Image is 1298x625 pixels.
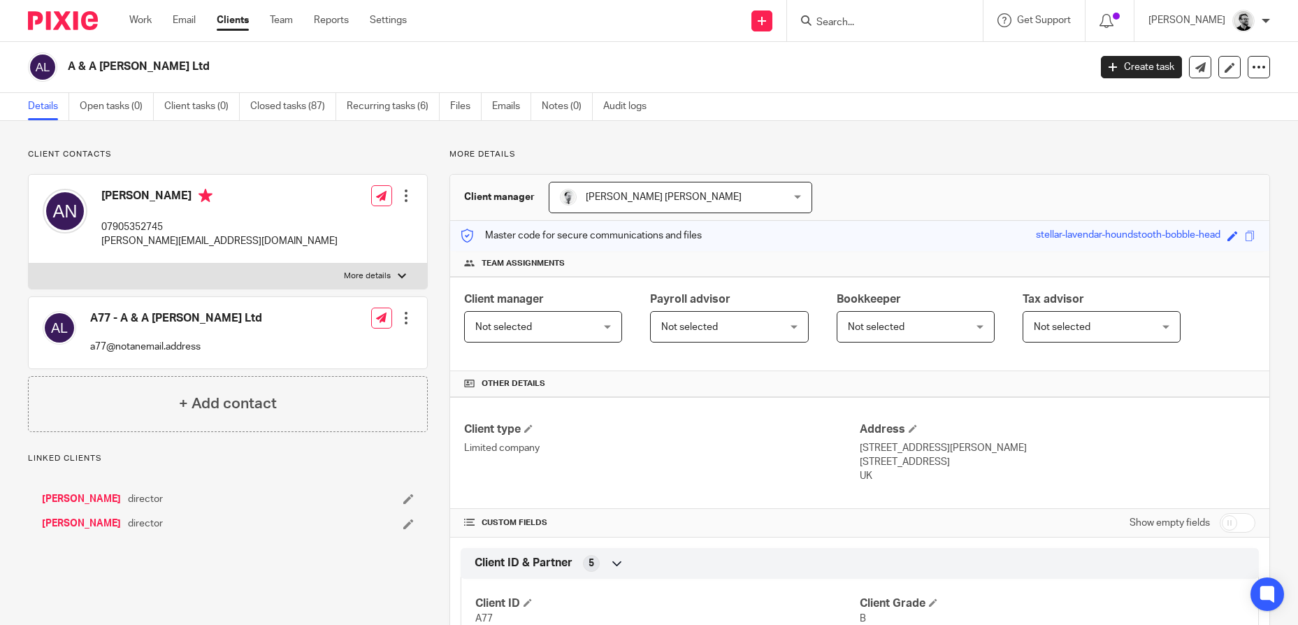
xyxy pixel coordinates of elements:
[860,596,1244,611] h4: Client Grade
[560,189,577,206] img: Mass_2025.jpg
[661,322,718,332] span: Not selected
[450,93,482,120] a: Files
[314,13,349,27] a: Reports
[482,378,545,389] span: Other details
[464,441,860,455] p: Limited company
[461,229,702,243] p: Master code for secure communications and files
[1101,56,1182,78] a: Create task
[1232,10,1255,32] img: Jack_2025.jpg
[101,234,338,248] p: [PERSON_NAME][EMAIL_ADDRESS][DOMAIN_NAME]
[586,192,742,202] span: [PERSON_NAME] [PERSON_NAME]
[42,492,121,506] a: [PERSON_NAME]
[1036,228,1220,244] div: stellar-lavendar-houndstooth-bobble-head
[173,13,196,27] a: Email
[90,311,262,326] h4: A77 - A & A [PERSON_NAME] Ltd
[1034,322,1090,332] span: Not selected
[128,492,163,506] span: director
[28,11,98,30] img: Pixie
[589,556,594,570] span: 5
[464,294,544,305] span: Client manager
[475,614,493,624] span: A77
[217,13,249,27] a: Clients
[179,393,277,415] h4: + Add contact
[68,59,877,74] h2: A & A [PERSON_NAME] Ltd
[650,294,730,305] span: Payroll advisor
[482,258,565,269] span: Team assignments
[28,93,69,120] a: Details
[1130,516,1210,530] label: Show empty fields
[128,517,163,531] span: director
[449,149,1270,160] p: More details
[42,517,121,531] a: [PERSON_NAME]
[603,93,657,120] a: Audit logs
[43,311,76,345] img: svg%3E
[80,93,154,120] a: Open tasks (0)
[860,614,866,624] span: B
[1023,294,1084,305] span: Tax advisor
[815,17,941,29] input: Search
[28,149,428,160] p: Client contacts
[90,340,262,354] p: a77@notanemail.address
[101,220,338,234] p: 07905352745
[475,596,860,611] h4: Client ID
[43,189,87,234] img: svg%3E
[250,93,336,120] a: Closed tasks (87)
[860,441,1255,455] p: [STREET_ADDRESS][PERSON_NAME]
[860,469,1255,483] p: UK
[347,93,440,120] a: Recurring tasks (6)
[475,556,572,570] span: Client ID & Partner
[1148,13,1225,27] p: [PERSON_NAME]
[860,455,1255,469] p: [STREET_ADDRESS]
[475,322,532,332] span: Not selected
[464,422,860,437] h4: Client type
[464,517,860,529] h4: CUSTOM FIELDS
[28,453,428,464] p: Linked clients
[344,271,391,282] p: More details
[270,13,293,27] a: Team
[199,189,212,203] i: Primary
[101,189,338,206] h4: [PERSON_NAME]
[848,322,904,332] span: Not selected
[837,294,901,305] span: Bookkeeper
[542,93,593,120] a: Notes (0)
[129,13,152,27] a: Work
[464,190,535,204] h3: Client manager
[164,93,240,120] a: Client tasks (0)
[492,93,531,120] a: Emails
[28,52,57,82] img: svg%3E
[860,422,1255,437] h4: Address
[370,13,407,27] a: Settings
[1017,15,1071,25] span: Get Support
